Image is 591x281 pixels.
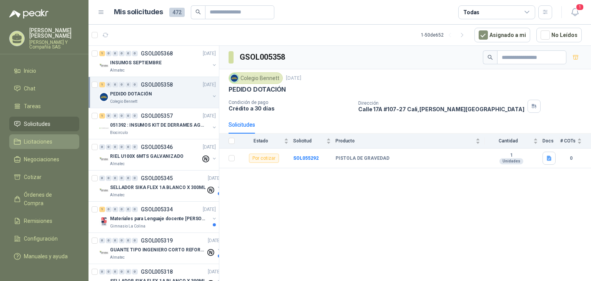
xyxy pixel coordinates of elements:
p: SELLADOR SIKA FLEX 1A BLANCO X 300ML [110,184,206,191]
div: Por cotizar [249,154,279,163]
th: # COTs [560,134,591,149]
div: Colegio Bennett [229,72,283,84]
p: 051392 : INSUMOS KIT DE DERRAMES AGOSTO 2025 [110,122,206,129]
span: search [195,9,201,15]
div: 0 [125,51,131,56]
p: [DATE] [203,81,216,89]
div: Unidades [499,158,523,164]
img: Company Logo [99,186,109,195]
div: 0 [132,144,138,150]
div: 0 [125,238,131,243]
div: 0 [106,82,112,87]
a: Órdenes de Compra [9,187,79,211]
th: Docs [543,134,560,149]
p: GSOL005318 [141,269,173,274]
span: Manuales y ayuda [24,252,68,261]
th: Solicitud [293,134,336,149]
div: 0 [125,176,131,181]
div: 0 [132,176,138,181]
div: 0 [132,238,138,243]
a: Negociaciones [9,152,79,167]
img: Company Logo [99,61,109,70]
p: GSOL005357 [141,113,173,119]
span: Configuración [24,234,58,243]
p: [DATE] [208,237,221,244]
p: Biocirculo [110,130,128,136]
a: Licitaciones [9,134,79,149]
div: 0 [119,269,125,274]
div: 0 [106,51,112,56]
img: Company Logo [99,217,109,226]
span: 472 [169,8,185,17]
a: 1 0 0 0 0 0 GSOL005357[DATE] Company Logo051392 : INSUMOS KIT DE DERRAMES AGOSTO 2025Biocirculo [99,111,217,136]
span: Cotizar [24,173,42,181]
span: 1 [576,3,584,11]
a: 0 0 0 0 0 0 GSOL005319[DATE] Company LogoGUANTE TIPO INGENIERO CORTO REFORZADOAlmatec [99,236,222,261]
p: Gimnasio La Colina [110,223,145,229]
p: Almatec [110,192,125,198]
p: RIEL U100X 6MTS GALVANIZADO [110,153,184,160]
div: 1 [99,82,105,87]
span: Licitaciones [24,137,52,146]
div: 0 [112,144,118,150]
div: 0 [119,207,125,212]
img: Company Logo [99,92,109,102]
a: 1 0 0 0 0 0 GSOL005334[DATE] Company LogoMateriales para Lenguaje docente [PERSON_NAME]Gimnasio L... [99,205,217,229]
p: Almatec [110,67,125,74]
div: 0 [99,176,105,181]
p: GSOL005358 [141,82,173,87]
span: Estado [239,138,282,144]
p: [PERSON_NAME] [PERSON_NAME] [29,28,79,38]
button: Asignado a mi [474,28,530,42]
p: [PERSON_NAME] Y Compañía SAS [29,40,79,49]
span: Cantidad [485,138,532,144]
p: INSUMOS SEPTIEMBRE [110,59,162,67]
a: Remisiones [9,214,79,228]
div: 0 [125,269,131,274]
p: GSOL005346 [141,144,173,150]
th: Producto [336,134,485,149]
div: 0 [99,238,105,243]
span: Tareas [24,102,41,110]
div: 0 [132,51,138,56]
p: Almatec [110,254,125,261]
div: 1 - 50 de 652 [421,29,468,41]
div: 1 [99,207,105,212]
span: Remisiones [24,217,52,225]
div: 0 [119,176,125,181]
img: Company Logo [230,74,239,82]
div: 0 [106,238,112,243]
div: 0 [132,82,138,87]
span: Producto [336,138,474,144]
div: 0 [112,51,118,56]
div: 0 [119,82,125,87]
p: PEDIDO DOTACIÓN [110,90,152,98]
b: PISTOLA DE GRAVEDAD [336,156,389,162]
h3: GSOL005358 [240,51,286,63]
p: [DATE] [203,50,216,57]
span: search [487,55,493,60]
button: 1 [568,5,582,19]
div: 0 [106,144,112,150]
p: [DATE] [208,175,221,182]
img: Company Logo [99,155,109,164]
div: 0 [125,144,131,150]
b: 0 [560,155,582,162]
th: Cantidad [485,134,543,149]
p: GSOL005334 [141,207,173,212]
div: Solicitudes [229,120,255,129]
p: Colegio Bennett [110,99,137,105]
span: Solicitudes [24,120,50,128]
div: 0 [106,176,112,181]
p: GSOL005368 [141,51,173,56]
a: SOL055292 [293,156,319,161]
div: 0 [99,144,105,150]
p: GSOL005345 [141,176,173,181]
p: Calle 17A #107-27 Cali , [PERSON_NAME][GEOGRAPHIC_DATA] [358,106,524,112]
img: Company Logo [99,248,109,258]
h1: Mis solicitudes [114,7,163,18]
p: Materiales para Lenguaje docente [PERSON_NAME] [110,215,206,222]
a: 0 0 0 0 0 0 GSOL005345[DATE] Company LogoSELLADOR SIKA FLEX 1A BLANCO X 300MLAlmatec [99,174,222,198]
p: [DATE] [286,75,301,82]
